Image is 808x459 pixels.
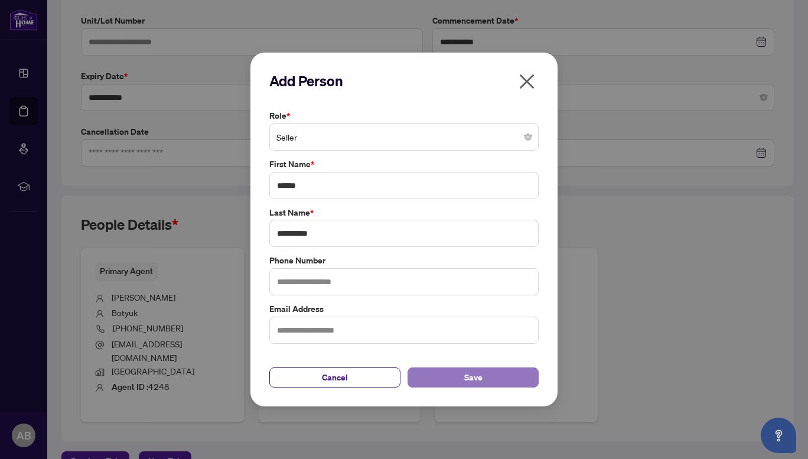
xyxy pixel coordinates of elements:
[408,367,539,388] button: Save
[269,254,539,267] label: Phone Number
[517,72,536,91] span: close
[276,126,532,148] span: Seller
[269,109,539,122] label: Role
[322,368,348,387] span: Cancel
[269,206,539,219] label: Last Name
[761,418,796,453] button: Open asap
[269,367,400,388] button: Cancel
[464,368,483,387] span: Save
[269,302,539,315] label: Email Address
[269,71,539,90] h2: Add Person
[269,158,539,171] label: First Name
[524,134,532,141] span: close-circle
